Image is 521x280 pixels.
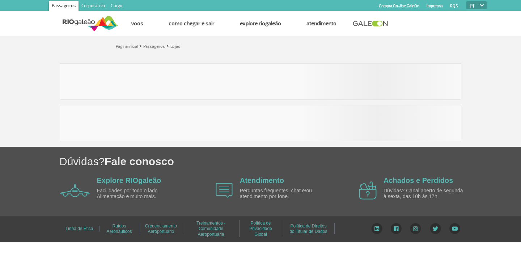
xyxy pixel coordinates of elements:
a: RQS [450,4,458,8]
a: Linha de Ética [65,223,93,234]
img: airplane icon [216,183,233,198]
p: Facilidades por todo o lado. Alimentação e muito mais. [97,188,180,199]
img: LinkedIn [371,223,382,234]
a: Atendimento [306,20,336,27]
a: Ruídos Aeronáuticos [106,221,132,237]
a: Página inicial [116,44,138,49]
a: Como chegar e sair [169,20,215,27]
a: Credenciamento Aeroportuário [145,221,177,237]
img: YouTube [449,223,460,234]
a: Atendimento [240,176,284,184]
a: Lojas [170,44,180,49]
img: airplane icon [60,184,90,197]
img: Facebook [391,223,402,234]
img: Twitter [430,223,441,234]
p: Perguntas frequentes, chat e/ou atendimento por fone. [240,188,323,199]
span: Fale conosco [105,155,174,167]
img: airplane icon [359,181,377,200]
a: Imprensa [427,4,443,8]
a: Passageiros [49,1,79,12]
a: > [166,42,169,50]
a: Achados e Perdidos [384,176,453,184]
a: Treinamentos - Comunidade Aeroportuária [196,218,225,239]
a: Explore RIOgaleão [97,176,161,184]
a: Corporativo [79,1,108,12]
a: Política de Direitos do Titular de Dados [289,221,327,237]
img: Instagram [410,223,421,234]
a: Voos [131,20,143,27]
a: Cargo [108,1,125,12]
a: Explore RIOgaleão [240,20,281,27]
a: Política de Privacidade Global [249,218,272,239]
h1: Dúvidas? [59,154,521,169]
p: Dúvidas? Canal aberto de segunda à sexta, das 10h às 17h. [384,188,467,199]
a: Passageiros [143,44,165,49]
a: > [139,42,142,50]
a: Compra On-line GaleOn [379,4,419,8]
